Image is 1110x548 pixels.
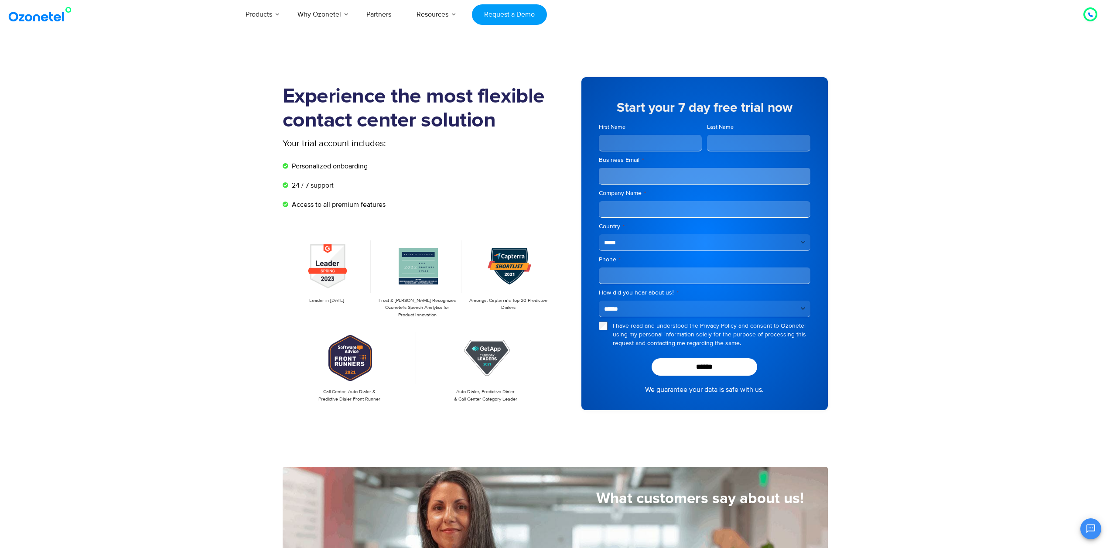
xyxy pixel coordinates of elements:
p: Auto Dialer, Predictive Dialer & Call Center Category Leader [423,388,548,403]
label: I have read and understood the Privacy Policy and consent to Ozonetel using my personal informati... [613,322,810,348]
span: Personalized onboarding [290,161,368,171]
label: Last Name [707,123,810,131]
h1: Experience the most flexible contact center solution [283,85,555,133]
p: Leader in [DATE] [287,297,366,305]
a: Request a Demo [472,4,546,25]
label: First Name [599,123,702,131]
label: Phone [599,255,810,264]
label: Business Email [599,156,810,164]
h5: Start your 7 day free trial now [599,101,810,114]
span: 24 / 7 support [290,180,334,191]
button: Open chat [1080,518,1101,539]
label: Country [599,222,810,231]
p: Your trial account includes: [283,137,490,150]
span: Access to all premium features [290,199,386,210]
h5: What customers say about us! [283,491,804,506]
p: Frost & [PERSON_NAME] Recognizes Ozonetel's Speech Analytics for Product Innovation [378,297,457,319]
p: Amongst Capterra’s Top 20 Predictive Dialers [468,297,548,312]
label: Company Name [599,189,810,198]
p: Call Center, Auto Dialer & Predictive Dialer Front Runner [287,388,412,403]
label: How did you hear about us? [599,288,810,297]
a: We guarantee your data is safe with us. [645,384,764,395]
